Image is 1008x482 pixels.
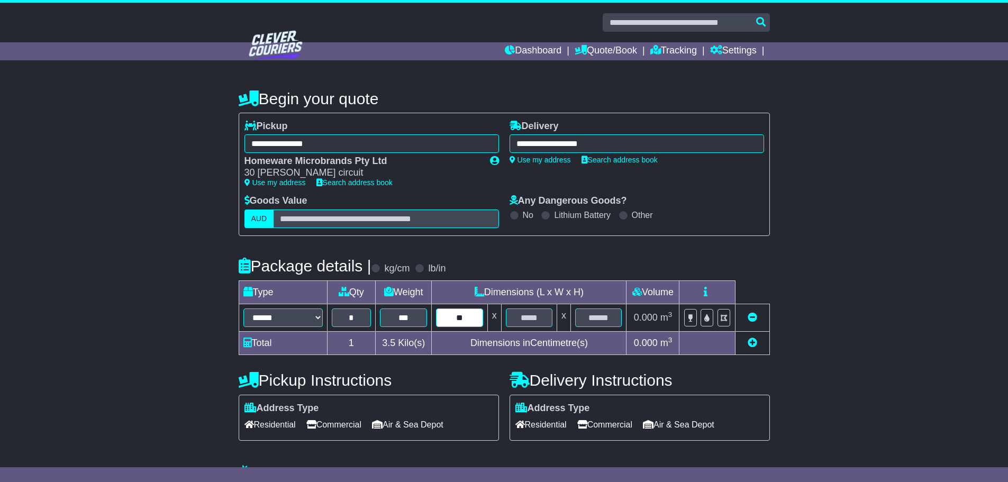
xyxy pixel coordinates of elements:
[327,331,376,354] td: 1
[668,336,673,344] sup: 3
[432,331,626,354] td: Dimensions in Centimetre(s)
[660,338,673,348] span: m
[428,263,446,275] label: lb/in
[515,416,567,433] span: Residential
[239,465,770,482] h4: Warranty & Insurance
[748,338,757,348] a: Add new item
[239,371,499,389] h4: Pickup Instructions
[575,42,637,60] a: Quote/Book
[487,304,501,331] td: x
[244,156,479,167] div: Homeware Microbrands Pty Ltd
[710,42,757,60] a: Settings
[244,416,296,433] span: Residential
[748,312,757,323] a: Remove this item
[523,210,533,220] label: No
[515,403,590,414] label: Address Type
[239,90,770,107] h4: Begin your quote
[327,280,376,304] td: Qty
[632,210,653,220] label: Other
[384,263,410,275] label: kg/cm
[244,178,306,187] a: Use my address
[244,403,319,414] label: Address Type
[382,338,395,348] span: 3.5
[244,167,479,179] div: 30 [PERSON_NAME] circuit
[668,311,673,319] sup: 3
[554,210,611,220] label: Lithium Battery
[557,304,571,331] td: x
[239,257,371,275] h4: Package details |
[244,210,274,228] label: AUD
[239,280,327,304] td: Type
[244,121,288,132] label: Pickup
[510,371,770,389] h4: Delivery Instructions
[577,416,632,433] span: Commercial
[376,331,432,354] td: Kilo(s)
[643,416,714,433] span: Air & Sea Depot
[372,416,443,433] span: Air & Sea Depot
[510,121,559,132] label: Delivery
[634,338,658,348] span: 0.000
[510,156,571,164] a: Use my address
[244,195,307,207] label: Goods Value
[660,312,673,323] span: m
[634,312,658,323] span: 0.000
[626,280,679,304] td: Volume
[376,280,432,304] td: Weight
[505,42,561,60] a: Dashboard
[582,156,658,164] a: Search address book
[650,42,697,60] a: Tracking
[510,195,627,207] label: Any Dangerous Goods?
[239,331,327,354] td: Total
[316,178,393,187] a: Search address book
[432,280,626,304] td: Dimensions (L x W x H)
[306,416,361,433] span: Commercial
